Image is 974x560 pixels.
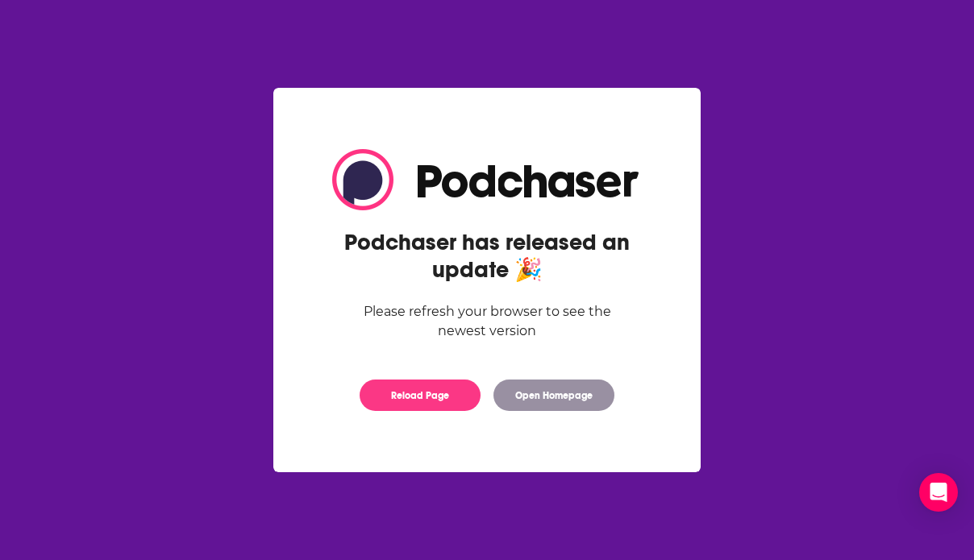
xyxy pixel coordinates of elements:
button: Open Homepage [493,380,614,411]
button: Reload Page [360,380,481,411]
div: Please refresh your browser to see the newest version [332,302,642,341]
img: Logo [332,149,642,210]
div: Open Intercom Messenger [919,473,958,512]
h2: Podchaser has released an update 🎉 [332,229,642,284]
